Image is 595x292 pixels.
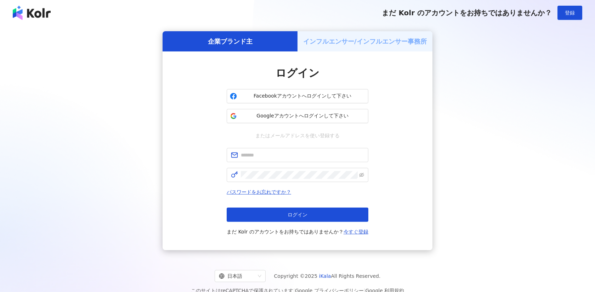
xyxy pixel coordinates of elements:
[382,9,552,17] span: まだ Kolr のアカウントをお持ちではありませんか？
[219,270,255,282] div: 日本語
[557,6,582,20] button: 登録
[227,89,368,103] button: Facebookアカウントへログインして下さい
[227,109,368,123] button: Googleアカウントへログインして下さい
[250,132,345,139] span: またはメールアドレスを使い登録する
[288,212,307,217] span: ログイン
[303,37,427,46] h5: インフルエンサー/インフルエンサー事務所
[274,272,381,280] span: Copyright © 2025 All Rights Reserved.
[227,208,368,222] button: ログイン
[319,273,331,279] a: iKala
[13,6,51,20] img: logo
[344,229,368,235] a: 今すぐ登録
[208,37,253,46] h5: 企業ブランド主
[565,10,575,16] span: 登録
[359,172,364,177] span: eye-invisible
[227,189,291,195] a: パスワードをお忘れですか？
[276,67,319,79] span: ログイン
[240,93,365,100] span: Facebookアカウントへログインして下さい
[240,112,365,120] span: Googleアカウントへログインして下さい
[227,227,368,236] span: まだ Kolr のアカウントをお持ちではありませんか？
